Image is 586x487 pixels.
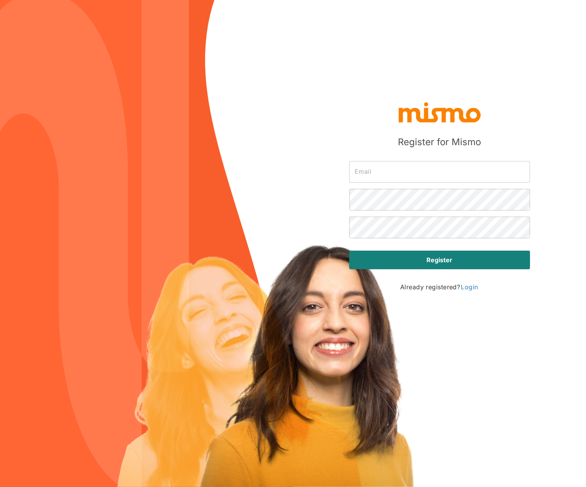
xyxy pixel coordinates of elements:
[397,100,482,124] img: logo
[426,255,452,265] strong: Register
[349,161,530,183] input: Email
[400,282,479,292] p: Already registered?
[349,251,530,269] button: Register
[398,136,481,148] h5: Register for Mismo
[460,282,479,292] a: Login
